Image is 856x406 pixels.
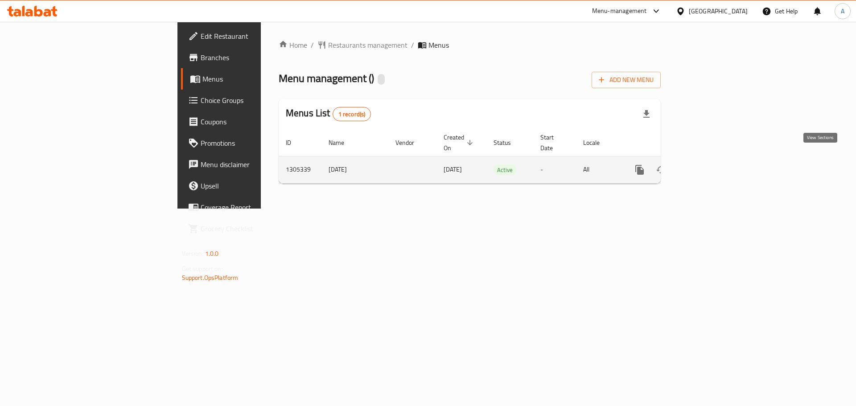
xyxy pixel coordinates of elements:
[181,25,321,47] a: Edit Restaurant
[279,40,661,50] nav: breadcrumb
[622,129,722,156] th: Actions
[444,164,462,175] span: [DATE]
[181,154,321,175] a: Menu disclaimer
[181,111,321,132] a: Coupons
[576,156,622,183] td: All
[411,40,414,50] li: /
[689,6,748,16] div: [GEOGRAPHIC_DATA]
[201,159,313,170] span: Menu disclaimer
[629,159,650,180] button: more
[182,248,204,259] span: Version:
[494,137,523,148] span: Status
[279,68,374,88] span: Menu management ( )
[494,164,516,175] div: Active
[201,138,313,148] span: Promotions
[592,6,647,16] div: Menu-management
[181,218,321,239] a: Grocery Checklist
[494,165,516,175] span: Active
[444,132,476,153] span: Created On
[599,74,654,86] span: Add New Menu
[286,137,303,148] span: ID
[181,175,321,197] a: Upsell
[181,90,321,111] a: Choice Groups
[841,6,844,16] span: A
[321,156,388,183] td: [DATE]
[650,159,672,180] button: Change Status
[201,31,313,41] span: Edit Restaurant
[182,272,239,283] a: Support.OpsPlatform
[182,263,223,275] span: Get support on:
[201,116,313,127] span: Coupons
[202,74,313,84] span: Menus
[329,137,356,148] span: Name
[201,52,313,63] span: Branches
[636,103,657,125] div: Export file
[533,156,576,183] td: -
[333,107,371,121] div: Total records count
[201,202,313,213] span: Coverage Report
[201,180,313,191] span: Upsell
[279,129,722,184] table: enhanced table
[592,72,661,88] button: Add New Menu
[201,223,313,234] span: Grocery Checklist
[333,110,371,119] span: 1 record(s)
[181,197,321,218] a: Coverage Report
[328,40,407,50] span: Restaurants management
[181,47,321,68] a: Branches
[540,132,565,153] span: Start Date
[286,107,371,121] h2: Menus List
[181,68,321,90] a: Menus
[395,137,426,148] span: Vendor
[181,132,321,154] a: Promotions
[201,95,313,106] span: Choice Groups
[205,248,219,259] span: 1.0.0
[317,40,407,50] a: Restaurants management
[428,40,449,50] span: Menus
[583,137,611,148] span: Locale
